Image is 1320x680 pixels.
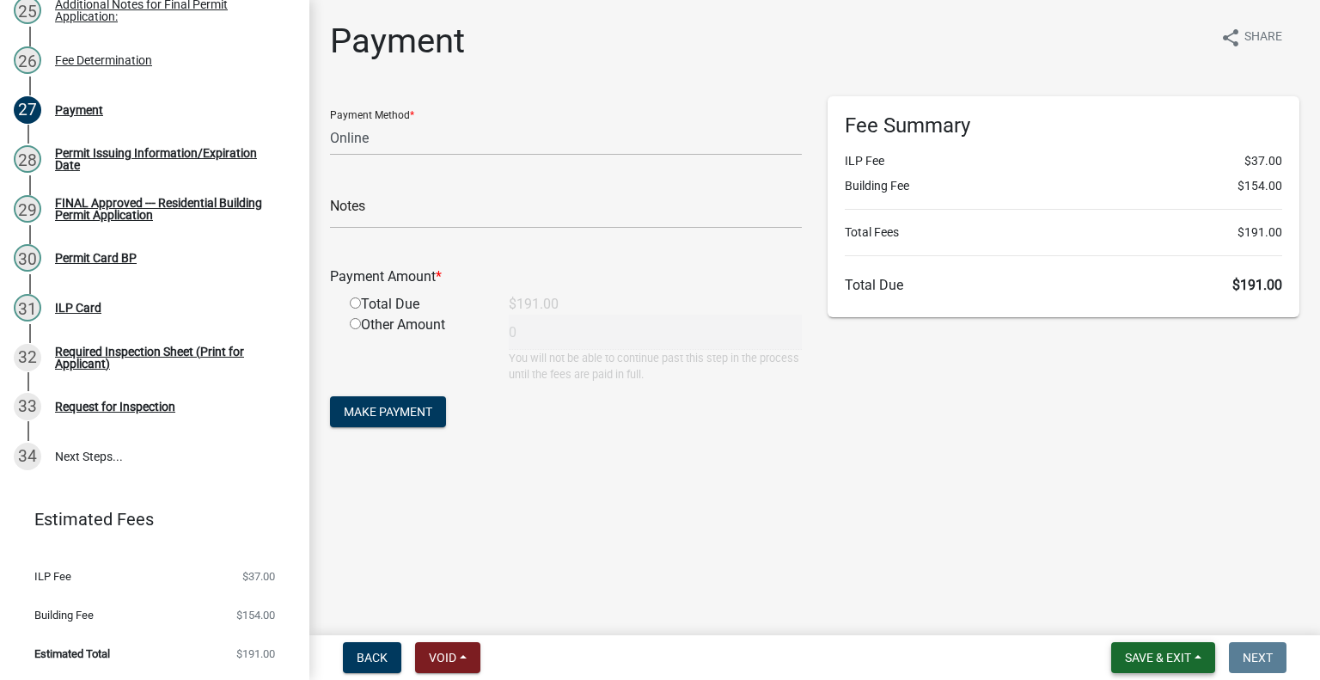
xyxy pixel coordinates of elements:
h6: Fee Summary [845,113,1282,138]
div: 32 [14,344,41,371]
div: 29 [14,195,41,223]
span: $154.00 [1237,177,1282,195]
div: Payment Amount [317,266,815,287]
span: ILP Fee [34,571,71,582]
div: Fee Determination [55,54,152,66]
button: shareShare [1207,21,1296,54]
div: Total Due [337,294,496,315]
li: Total Fees [845,224,1282,242]
h1: Payment [330,21,465,62]
span: $191.00 [1237,224,1282,242]
div: 31 [14,294,41,322]
div: FINAL Approved --- Residential Building Permit Application [55,197,282,221]
div: 33 [14,393,41,420]
span: Save & Exit [1125,651,1191,665]
div: 28 [14,145,41,173]
span: Next [1243,651,1273,665]
div: Permit Issuing Information/Expiration Date [55,147,282,171]
li: Building Fee [845,177,1282,195]
button: Void [415,642,480,673]
div: Required Inspection Sheet (Print for Applicant) [55,346,282,370]
div: Other Amount [337,315,496,383]
div: ILP Card [55,302,101,314]
span: Back [357,651,388,665]
div: Payment [55,104,103,116]
span: $37.00 [242,571,275,582]
button: Next [1229,642,1286,673]
span: $37.00 [1244,152,1282,170]
a: Estimated Fees [14,502,282,536]
h6: Total Due [845,277,1282,293]
span: Make Payment [344,405,432,419]
span: Share [1244,28,1282,48]
li: ILP Fee [845,152,1282,170]
span: Void [429,651,456,665]
i: share [1220,28,1241,48]
span: $191.00 [236,648,275,659]
button: Save & Exit [1111,642,1215,673]
div: Request for Inspection [55,401,175,413]
div: 34 [14,443,41,470]
div: Permit Card BP [55,252,137,264]
div: 26 [14,46,41,74]
div: 27 [14,96,41,124]
span: $191.00 [1232,277,1282,293]
div: 30 [14,244,41,272]
button: Make Payment [330,396,446,427]
span: Building Fee [34,610,94,621]
button: Back [343,642,401,673]
span: Estimated Total [34,648,110,659]
span: $154.00 [236,610,275,621]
